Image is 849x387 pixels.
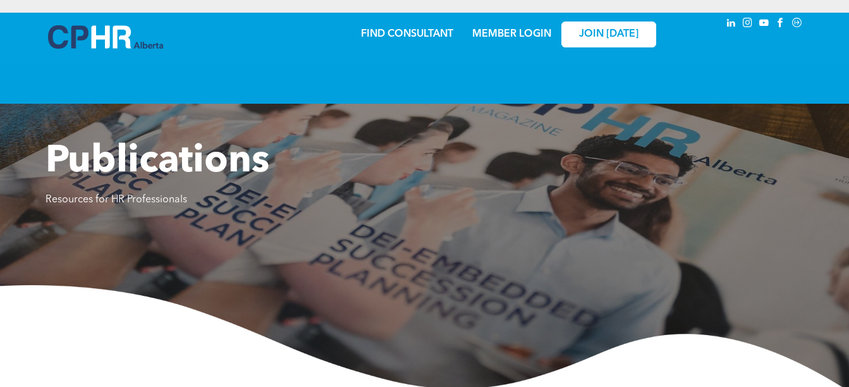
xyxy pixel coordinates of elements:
a: youtube [757,16,771,33]
a: linkedin [724,16,738,33]
a: FIND CONSULTANT [361,29,453,39]
img: A blue and white logo for cp alberta [48,25,163,49]
a: JOIN [DATE] [561,21,656,47]
a: Social network [790,16,804,33]
span: JOIN [DATE] [579,28,638,40]
a: facebook [774,16,788,33]
a: MEMBER LOGIN [472,29,551,39]
a: instagram [741,16,755,33]
span: Resources for HR Professionals [46,195,187,205]
span: Publications [46,143,269,181]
